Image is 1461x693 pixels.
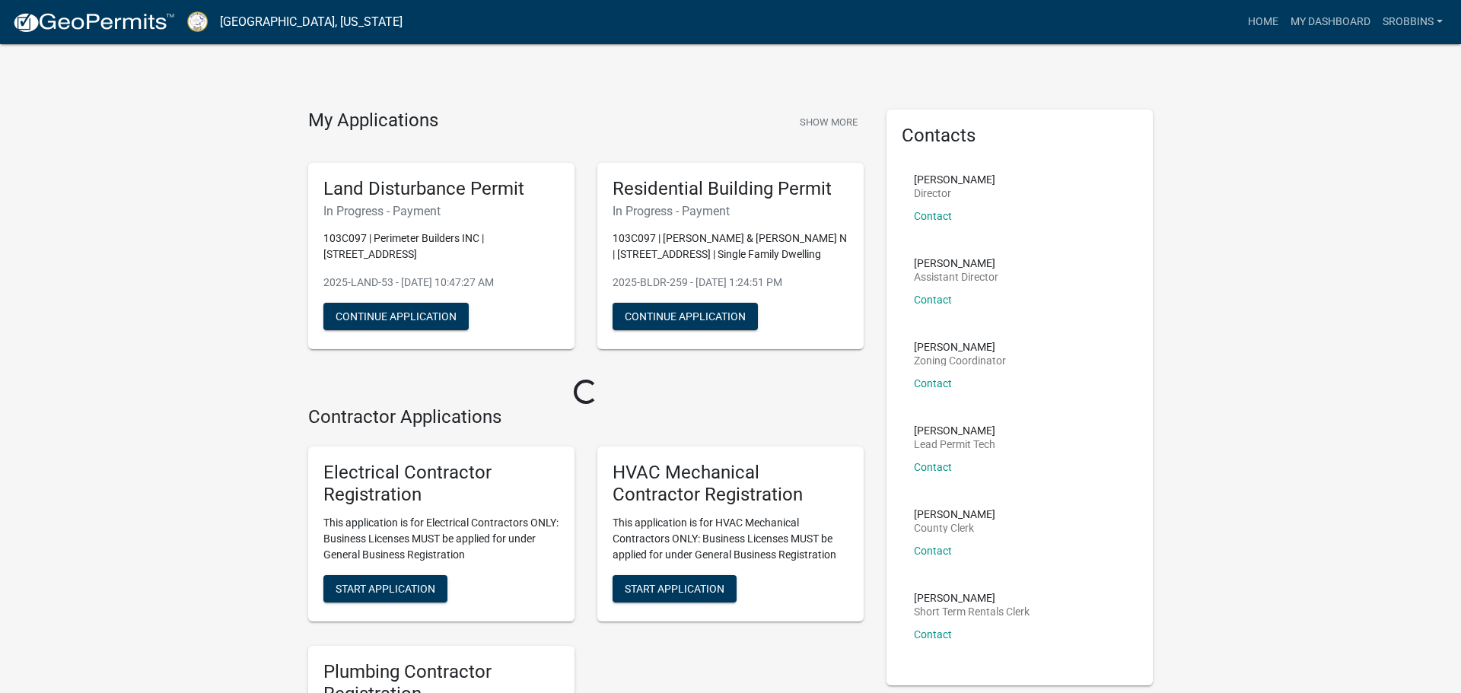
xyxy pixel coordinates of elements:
[914,606,1030,617] p: Short Term Rentals Clerk
[914,439,995,450] p: Lead Permit Tech
[914,272,998,282] p: Assistant Director
[625,582,724,594] span: Start Application
[613,204,848,218] h6: In Progress - Payment
[323,303,469,330] button: Continue Application
[613,462,848,506] h5: HVAC Mechanical Contractor Registration
[914,523,995,533] p: County Clerk
[613,303,758,330] button: Continue Application
[613,515,848,563] p: This application is for HVAC Mechanical Contractors ONLY: Business Licenses MUST be applied for u...
[914,174,995,185] p: [PERSON_NAME]
[914,210,952,222] a: Contact
[914,188,995,199] p: Director
[613,178,848,200] h5: Residential Building Permit
[323,178,559,200] h5: Land Disturbance Permit
[1284,8,1377,37] a: My Dashboard
[613,575,737,602] button: Start Application
[914,355,1006,366] p: Zoning Coordinator
[1242,8,1284,37] a: Home
[914,294,952,306] a: Contact
[914,425,995,436] p: [PERSON_NAME]
[914,342,1006,352] p: [PERSON_NAME]
[613,230,848,262] p: 103C097 | [PERSON_NAME] & [PERSON_NAME] N | [STREET_ADDRESS] | Single Family Dwelling
[323,275,559,291] p: 2025-LAND-53 - [DATE] 10:47:27 AM
[308,110,438,132] h4: My Applications
[323,204,559,218] h6: In Progress - Payment
[914,593,1030,603] p: [PERSON_NAME]
[914,545,952,557] a: Contact
[613,275,848,291] p: 2025-BLDR-259 - [DATE] 1:24:51 PM
[336,582,435,594] span: Start Application
[323,230,559,262] p: 103C097 | Perimeter Builders INC | [STREET_ADDRESS]
[323,575,447,602] button: Start Application
[914,461,952,473] a: Contact
[914,509,995,520] p: [PERSON_NAME]
[323,515,559,563] p: This application is for Electrical Contractors ONLY: Business Licenses MUST be applied for under ...
[902,125,1138,147] h5: Contacts
[914,377,952,389] a: Contact
[1377,8,1449,37] a: srobbins
[794,110,864,135] button: Show More
[914,628,952,641] a: Contact
[220,9,403,35] a: [GEOGRAPHIC_DATA], [US_STATE]
[308,406,864,428] h4: Contractor Applications
[914,258,998,269] p: [PERSON_NAME]
[323,462,559,506] h5: Electrical Contractor Registration
[187,11,208,32] img: Putnam County, Georgia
